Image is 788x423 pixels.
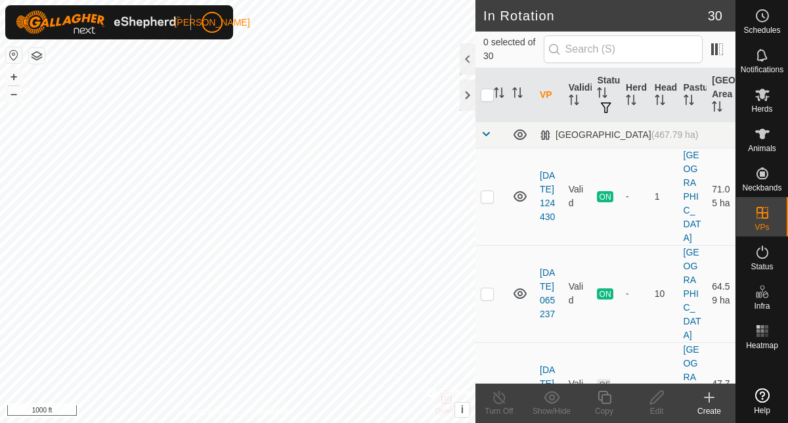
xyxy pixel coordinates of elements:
[540,267,555,319] a: [DATE] 065237
[754,407,770,414] span: Help
[597,288,613,300] span: ON
[473,405,525,417] div: Turn Off
[563,245,592,342] td: Valid
[649,68,678,122] th: Head
[29,48,45,64] button: Map Layers
[651,129,699,140] span: (467.79 ha)
[684,97,694,107] p-sorticon: Activate to sort
[525,405,578,417] div: Show/Hide
[6,47,22,63] button: Reset Map
[16,11,180,34] img: Gallagher Logo
[630,405,683,417] div: Edit
[6,69,22,85] button: +
[748,145,776,152] span: Animals
[736,383,788,420] a: Help
[6,86,22,102] button: –
[540,170,555,222] a: [DATE] 124430
[544,35,703,63] input: Search (S)
[683,405,735,417] div: Create
[592,68,621,122] th: Status
[455,403,470,417] button: i
[540,365,555,416] a: [DATE] 065141
[741,66,783,74] span: Notifications
[649,245,678,342] td: 10
[512,89,523,100] p-sorticon: Activate to sort
[707,148,735,245] td: 71.05 ha
[707,245,735,342] td: 64.59 ha
[678,68,707,122] th: Pasture
[569,97,579,107] p-sorticon: Activate to sort
[597,379,610,404] span: OFF
[655,97,665,107] p-sorticon: Activate to sort
[649,148,678,245] td: 1
[540,129,698,141] div: [GEOGRAPHIC_DATA]
[742,184,781,192] span: Neckbands
[186,406,235,418] a: Privacy Policy
[707,68,735,122] th: [GEOGRAPHIC_DATA] Area
[746,342,778,349] span: Heatmap
[494,89,504,100] p-sorticon: Activate to sort
[626,190,644,204] div: -
[563,68,592,122] th: Validity
[684,247,701,340] a: [GEOGRAPHIC_DATA]
[712,103,722,114] p-sorticon: Activate to sort
[251,406,290,418] a: Contact Us
[754,302,770,310] span: Infra
[621,68,649,122] th: Herd
[751,263,773,271] span: Status
[174,16,250,30] span: [PERSON_NAME]
[626,287,644,301] div: -
[483,35,544,63] span: 0 selected of 30
[597,89,607,100] p-sorticon: Activate to sort
[743,26,780,34] span: Schedules
[535,68,563,122] th: VP
[755,223,769,231] span: VPs
[751,105,772,113] span: Herds
[626,97,636,107] p-sorticon: Activate to sort
[563,148,592,245] td: Valid
[483,8,708,24] h2: In Rotation
[578,405,630,417] div: Copy
[461,404,464,415] span: i
[597,191,613,202] span: ON
[708,6,722,26] span: 30
[684,150,701,243] a: [GEOGRAPHIC_DATA]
